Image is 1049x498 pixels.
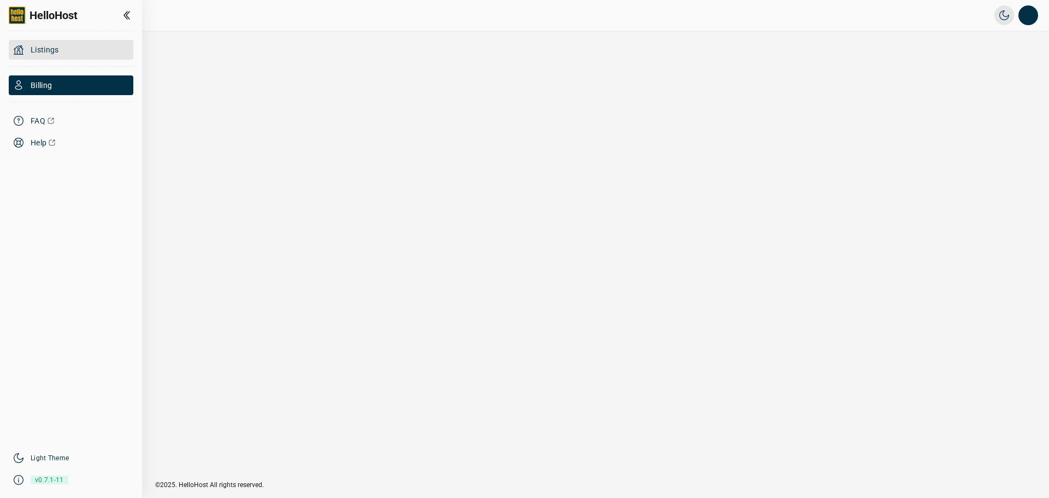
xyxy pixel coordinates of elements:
span: Billing [31,80,52,91]
div: ©2025. HelloHost All rights reserved. [142,481,1049,498]
a: FAQ [9,111,133,131]
span: HelloHost [30,8,78,23]
span: Listings [31,44,59,55]
span: Help [31,137,46,148]
span: v0.7.1-11 [31,472,68,488]
img: logo-full.png [9,7,26,24]
a: Light Theme [31,454,69,462]
a: Help [9,133,133,153]
span: FAQ [31,115,45,126]
a: HelloHost [9,7,78,24]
